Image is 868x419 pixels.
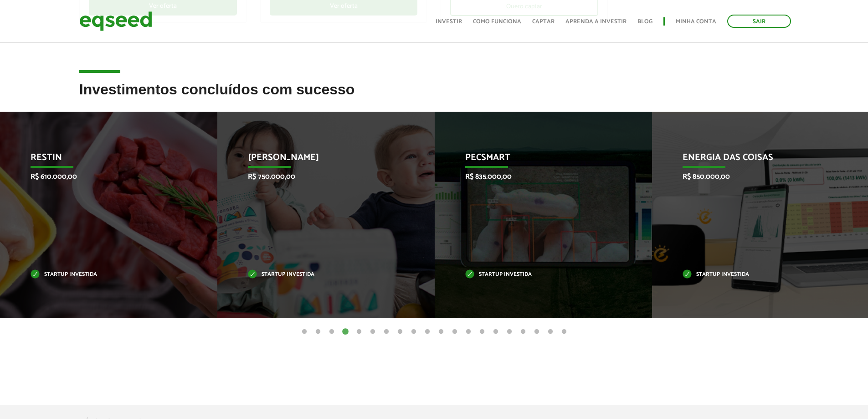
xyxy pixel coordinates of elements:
[31,152,173,168] p: Restin
[248,152,390,168] p: [PERSON_NAME]
[327,327,336,336] button: 3 of 20
[248,172,390,181] p: R$ 750.000,00
[79,9,152,33] img: EqSeed
[313,327,323,336] button: 2 of 20
[465,272,608,277] p: Startup investida
[637,19,652,25] a: Blog
[341,327,350,336] button: 4 of 20
[478,327,487,336] button: 14 of 20
[676,19,716,25] a: Minha conta
[683,172,825,181] p: R$ 850.000,00
[727,15,791,28] a: Sair
[248,272,390,277] p: Startup investida
[382,327,391,336] button: 7 of 20
[300,327,309,336] button: 1 of 20
[473,19,521,25] a: Como funciona
[505,327,514,336] button: 16 of 20
[450,327,459,336] button: 12 of 20
[532,19,555,25] a: Captar
[354,327,364,336] button: 5 of 20
[465,172,608,181] p: R$ 835.000,00
[31,272,173,277] p: Startup investida
[519,327,528,336] button: 17 of 20
[491,327,500,336] button: 15 of 20
[565,19,627,25] a: Aprenda a investir
[546,327,555,336] button: 19 of 20
[79,82,789,111] h2: Investimentos concluídos com sucesso
[560,327,569,336] button: 20 of 20
[31,172,173,181] p: R$ 610.000,00
[683,272,825,277] p: Startup investida
[368,327,377,336] button: 6 of 20
[395,327,405,336] button: 8 of 20
[423,327,432,336] button: 10 of 20
[409,327,418,336] button: 9 of 20
[532,327,541,336] button: 18 of 20
[465,152,608,168] p: Pecsmart
[683,152,825,168] p: Energia das Coisas
[464,327,473,336] button: 13 of 20
[437,327,446,336] button: 11 of 20
[436,19,462,25] a: Investir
